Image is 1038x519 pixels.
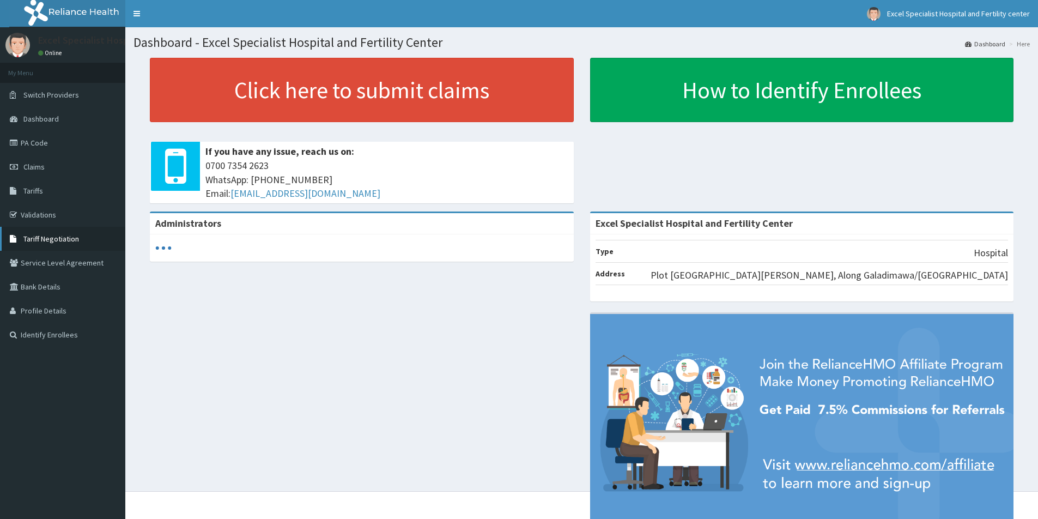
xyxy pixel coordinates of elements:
p: Excel Specialist Hospital and Fertility center [38,35,228,45]
span: Claims [23,162,45,172]
b: Address [596,269,625,279]
h1: Dashboard - Excel Specialist Hospital and Fertility Center [133,35,1030,50]
p: Hospital [974,246,1008,260]
img: User Image [867,7,881,21]
span: 0700 7354 2623 WhatsApp: [PHONE_NUMBER] Email: [205,159,568,201]
b: If you have any issue, reach us on: [205,145,354,158]
strong: Excel Specialist Hospital and Fertility Center [596,217,793,230]
img: User Image [5,33,30,57]
p: Plot [GEOGRAPHIC_DATA][PERSON_NAME], Along Galadimawa/[GEOGRAPHIC_DATA] [651,268,1008,282]
svg: audio-loading [155,240,172,256]
b: Type [596,246,614,256]
li: Here [1006,39,1030,49]
span: Tariffs [23,186,43,196]
a: Click here to submit claims [150,58,574,122]
span: Excel Specialist Hospital and Fertility center [887,9,1030,19]
a: Online [38,49,64,57]
span: Switch Providers [23,90,79,100]
a: Dashboard [965,39,1005,49]
a: [EMAIL_ADDRESS][DOMAIN_NAME] [230,187,380,200]
span: Tariff Negotiation [23,234,79,244]
b: Administrators [155,217,221,230]
a: How to Identify Enrollees [590,58,1014,122]
span: Dashboard [23,114,59,124]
